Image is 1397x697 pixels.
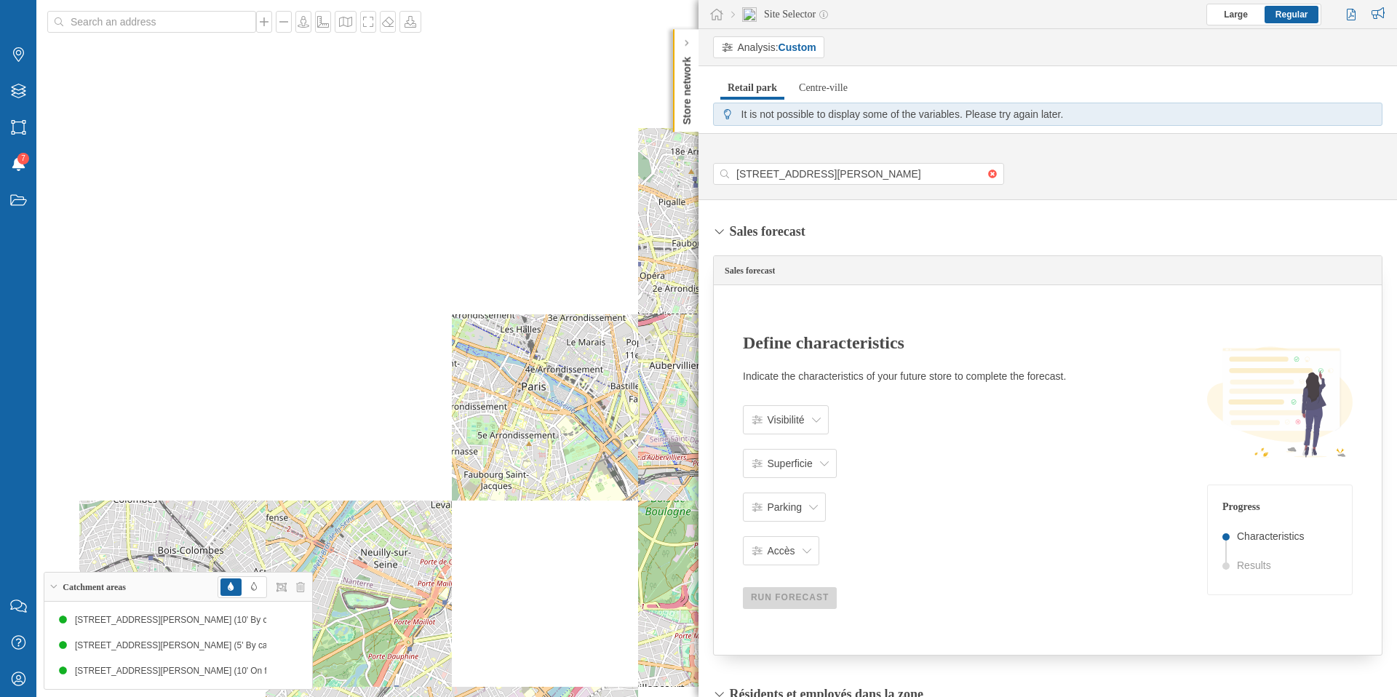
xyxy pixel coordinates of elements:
strong: Custom [779,41,816,53]
p: Store network [680,51,694,124]
a: Retail park [720,76,784,100]
p: It is not possible to display some of the variables. Please try again later. [741,107,1375,122]
a: Centre-ville [792,76,855,100]
div: [STREET_ADDRESS][PERSON_NAME] (10' By car) [74,613,284,627]
span: Regular [1275,9,1308,20]
div: Sales forecast [730,222,805,241]
span: Superficie [768,456,813,471]
span: Parking [768,500,802,514]
p: Indicate the characteristics of your future store to complete the forecast. [743,369,1171,383]
span: 7 [21,151,25,166]
div: Progress [1222,500,1337,514]
li: Results [1222,558,1337,573]
img: dashboards-manager.svg [742,7,757,22]
div: Sales forecast [725,264,775,277]
div: Site Selector [731,7,828,22]
span: Visibilité [768,413,805,427]
span: Large [1224,9,1248,20]
span: Accès [768,543,795,558]
div: [STREET_ADDRESS][PERSON_NAME] (5' By car) [74,638,280,653]
li: Characteristics [1222,529,1337,543]
div: Analysis: [738,40,816,55]
span: Catchment areas [63,581,126,594]
h2: Define characteristics [743,331,1171,354]
div: [STREET_ADDRESS][PERSON_NAME] (10' On foot) [74,664,288,678]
